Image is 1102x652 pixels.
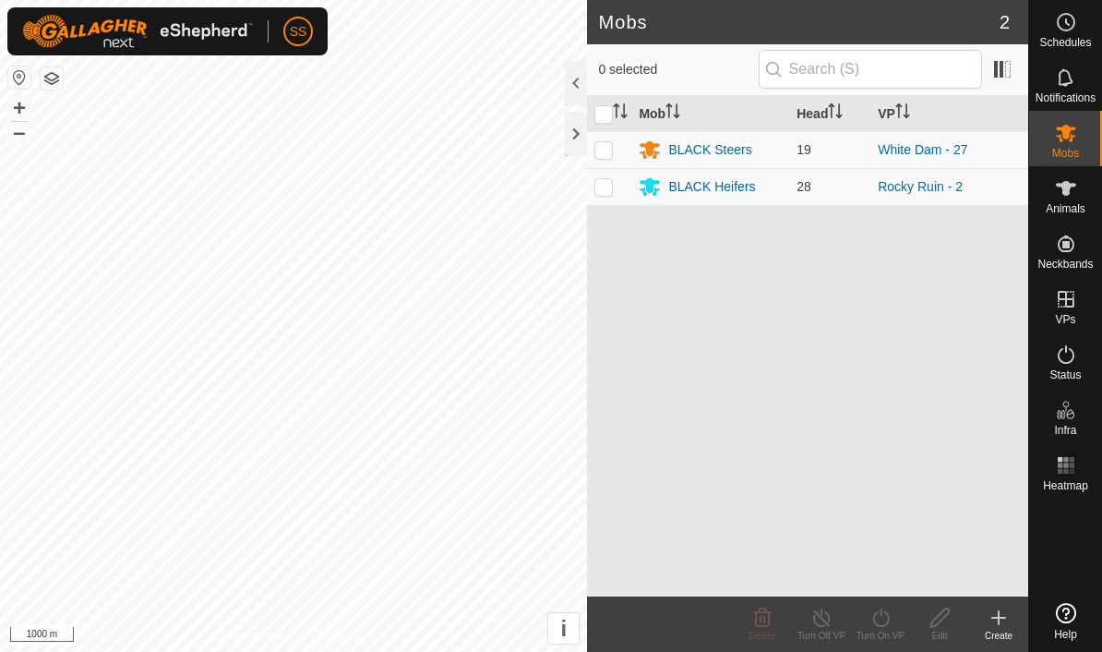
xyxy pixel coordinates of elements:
a: Privacy Policy [221,628,290,645]
th: VP [870,96,1028,132]
p-sorticon: Activate to sort [828,106,843,121]
h2: Mobs [598,11,999,33]
th: Mob [631,96,789,132]
div: Edit [910,629,969,643]
p-sorticon: Activate to sort [613,106,628,121]
span: Neckbands [1037,259,1093,270]
th: Head [789,96,870,132]
span: SS [290,22,307,42]
button: i [548,613,579,644]
img: Gallagher Logo [22,15,253,48]
input: Search (S) [759,50,982,89]
a: Help [1029,596,1102,647]
div: BLACK Steers [668,140,751,160]
span: Schedules [1039,37,1091,48]
div: Turn On VP [851,629,910,643]
button: Map Layers [41,67,63,90]
a: White Dam - 27 [878,142,967,157]
div: Turn Off VP [792,629,851,643]
button: – [8,121,30,143]
button: + [8,97,30,119]
span: 19 [797,142,811,157]
span: Heatmap [1043,480,1088,491]
span: 2 [1000,8,1010,36]
span: VPs [1055,314,1075,325]
a: Rocky Ruin - 2 [878,179,963,194]
a: Contact Us [312,628,366,645]
span: Delete [749,631,776,641]
span: Mobs [1052,148,1079,159]
span: 0 selected [598,60,758,79]
button: Reset Map [8,66,30,89]
span: 28 [797,179,811,194]
span: i [561,616,568,641]
div: Create [969,629,1028,643]
p-sorticon: Activate to sort [665,106,680,121]
span: Help [1054,629,1077,640]
span: Infra [1054,425,1076,436]
span: Animals [1046,203,1085,214]
div: BLACK Heifers [668,177,755,197]
span: Status [1049,369,1081,380]
span: Notifications [1036,92,1096,103]
p-sorticon: Activate to sort [895,106,910,121]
